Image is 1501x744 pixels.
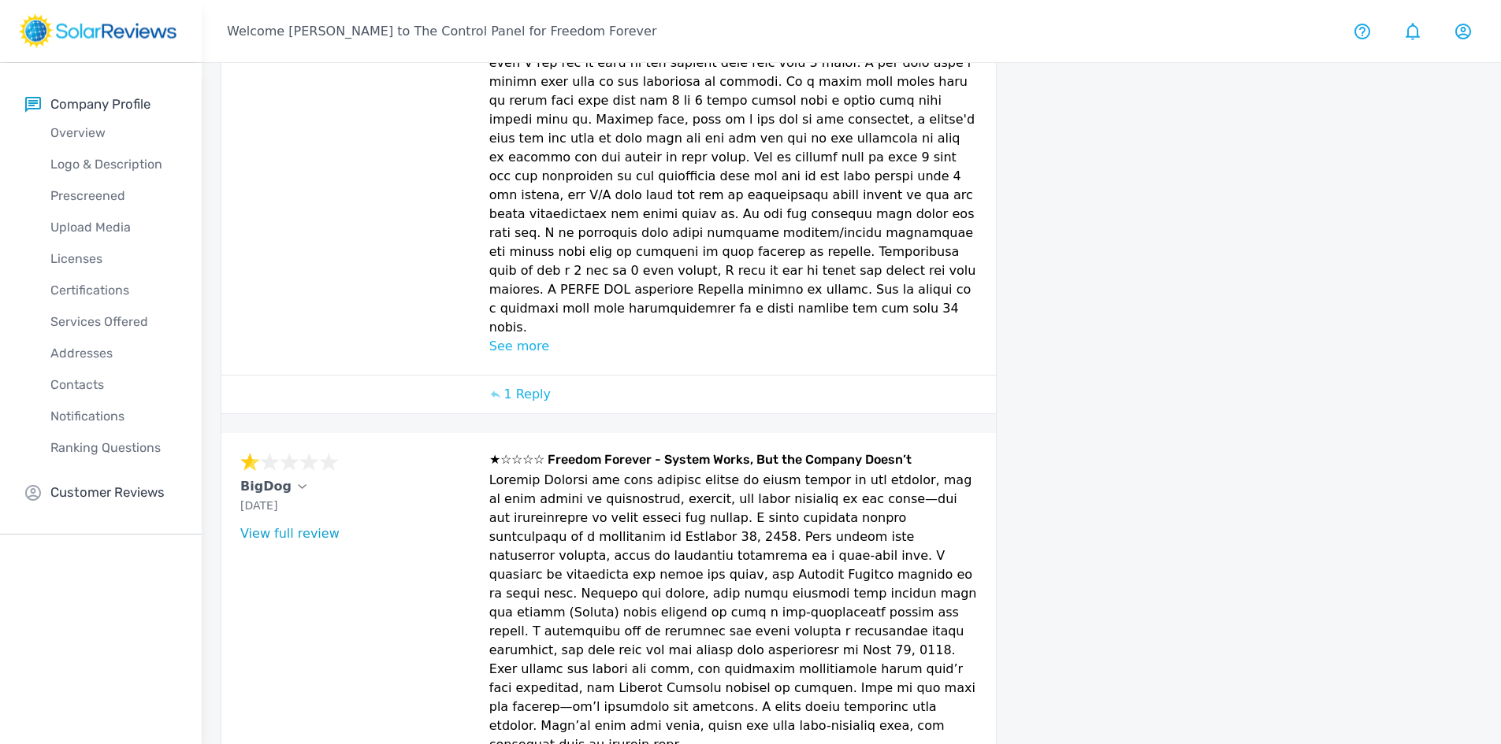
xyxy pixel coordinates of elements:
a: Upload Media [25,212,202,243]
p: Ranking Questions [25,439,202,457]
h6: ★☆☆☆☆ Freedom Forever - System Works, But the Company Doesn’t [489,452,978,471]
p: Logo & Description [25,155,202,174]
a: Ranking Questions [25,432,202,464]
p: Prescreened [25,187,202,205]
p: BigDog [240,477,292,496]
p: 1 Reply [503,385,551,404]
a: Services Offered [25,306,202,338]
p: Welcome [PERSON_NAME] to The Control Panel for Freedom Forever [227,22,656,41]
a: View full review [240,526,340,541]
p: Certifications [25,281,202,300]
a: Notifications [25,401,202,432]
p: Contacts [25,376,202,394]
p: Services Offered [25,313,202,331]
p: Company Profile [50,94,150,114]
p: Notifications [25,407,202,426]
a: Contacts [25,369,202,401]
a: Overview [25,117,202,149]
span: [DATE] [240,499,277,512]
p: Licenses [25,250,202,268]
p: See more [489,337,978,356]
a: Logo & Description [25,149,202,180]
a: Addresses [25,338,202,369]
p: Upload Media [25,218,202,237]
p: Customer Reviews [50,483,165,502]
a: Certifications [25,275,202,306]
p: Addresses [25,344,202,363]
a: Licenses [25,243,202,275]
p: Overview [25,124,202,143]
a: Prescreened [25,180,202,212]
